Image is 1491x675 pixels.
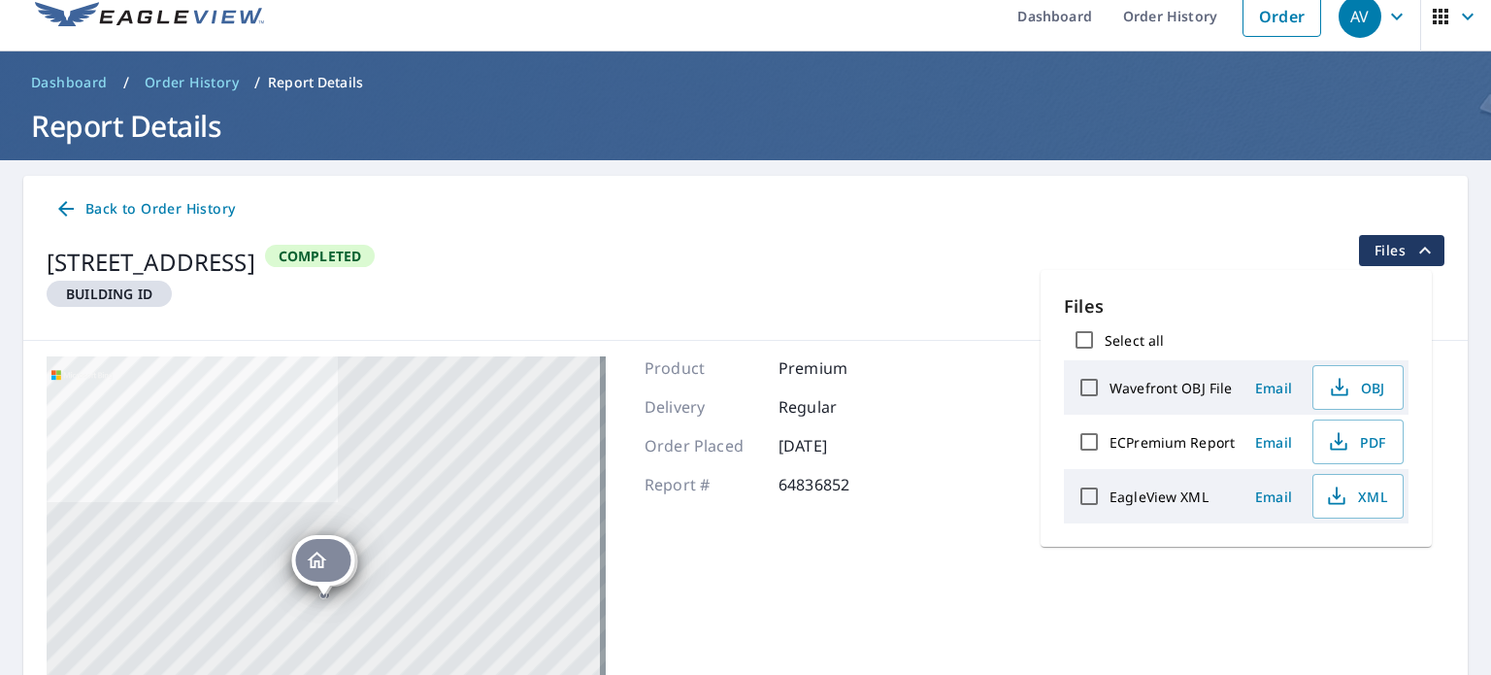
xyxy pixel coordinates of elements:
button: PDF [1312,420,1404,464]
p: Files [1064,293,1408,320]
p: Regular [779,395,895,419]
div: [STREET_ADDRESS] [47,245,255,280]
button: OBJ [1312,365,1404,410]
label: Select all [1105,331,1164,350]
img: EV Logo [35,2,264,31]
span: Files [1375,239,1437,262]
span: PDF [1325,430,1387,454]
a: Dashboard [23,67,116,98]
nav: breadcrumb [23,67,1468,98]
label: Wavefront OBJ File [1110,379,1232,397]
div: Dropped pin, building , Residential property, 680 Houfnaggle Rd Lewisburg, WV 24901 [292,535,355,595]
label: EagleView XML [1110,488,1209,506]
span: Completed [267,247,374,265]
h1: Report Details [23,106,1468,146]
li: / [123,71,129,94]
em: Building ID [66,285,152,303]
p: Report Details [268,73,363,92]
p: Premium [779,356,895,380]
p: Order Placed [645,434,761,457]
button: XML [1312,474,1404,519]
span: Order History [145,73,239,92]
span: OBJ [1325,376,1387,399]
p: 64836852 [779,473,895,496]
span: Back to Order History [54,197,235,221]
button: Email [1242,482,1305,512]
p: Product [645,356,761,380]
button: filesDropdownBtn-64836852 [1358,235,1444,266]
a: Back to Order History [47,191,243,227]
span: XML [1325,485,1387,508]
p: Report # [645,473,761,496]
p: [DATE] [779,434,895,457]
a: Order History [137,67,247,98]
label: ECPremium Report [1110,433,1235,452]
p: Delivery [645,395,761,419]
button: Email [1242,373,1305,403]
span: Dashboard [31,73,108,92]
span: Email [1250,433,1297,452]
li: / [254,71,260,94]
span: Email [1250,379,1297,397]
button: Email [1242,427,1305,457]
span: Email [1250,488,1297,506]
